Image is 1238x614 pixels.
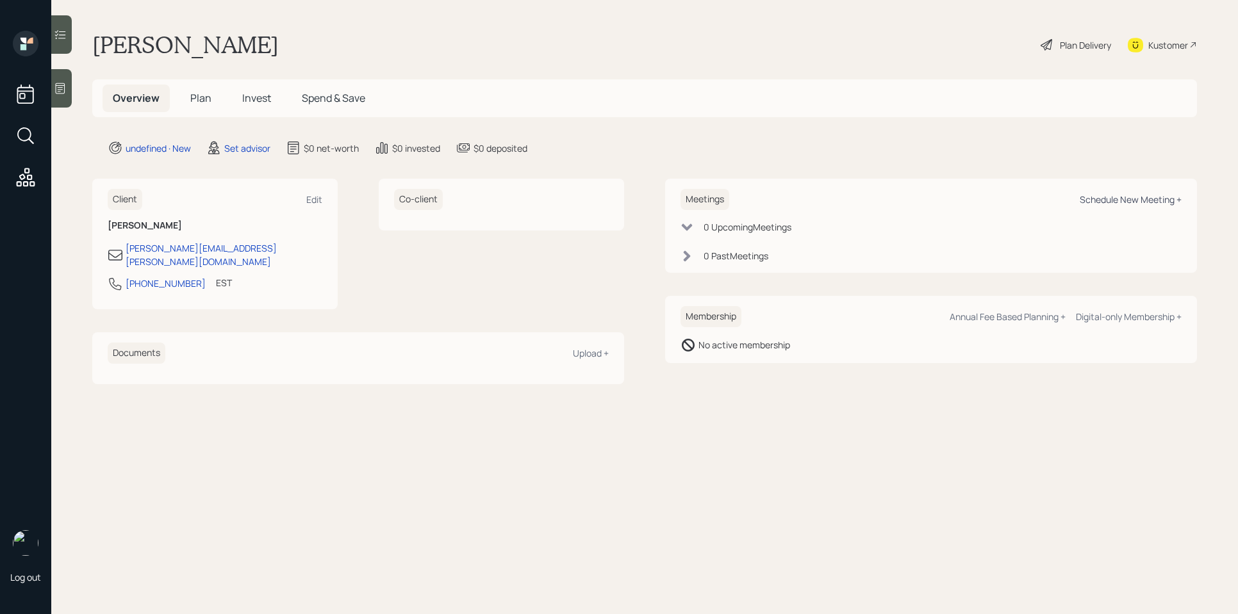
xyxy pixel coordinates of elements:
div: undefined · New [126,141,191,155]
div: $0 deposited [474,141,527,155]
h6: Membership [681,306,741,327]
div: Schedule New Meeting + [1080,193,1182,206]
h6: [PERSON_NAME] [108,220,322,231]
div: $0 invested [392,141,440,155]
img: retirable_logo.png [13,530,38,556]
div: Upload + [573,347,609,359]
div: Set advisor [224,141,270,155]
div: $0 net-worth [304,141,359,155]
span: Spend & Save [302,91,365,105]
div: No active membership [698,338,790,351]
div: Plan Delivery [1060,38,1111,52]
h6: Client [108,189,142,210]
h6: Co-client [394,189,443,210]
div: Edit [306,193,322,206]
span: Invest [242,91,271,105]
div: 0 Upcoming Meeting s [704,220,791,234]
div: [PHONE_NUMBER] [126,277,206,290]
span: Overview [113,91,160,105]
h6: Documents [108,343,165,364]
div: EST [216,276,232,289]
div: [PERSON_NAME][EMAIL_ADDRESS][PERSON_NAME][DOMAIN_NAME] [126,241,322,268]
span: Plan [190,91,211,105]
div: Log out [10,571,41,583]
h1: [PERSON_NAME] [92,31,279,59]
div: Digital-only Membership + [1076,311,1182,323]
div: Annual Fee Based Planning + [950,311,1066,323]
div: Kustomer [1148,38,1188,52]
div: 0 Past Meeting s [704,249,768,263]
h6: Meetings [681,189,729,210]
